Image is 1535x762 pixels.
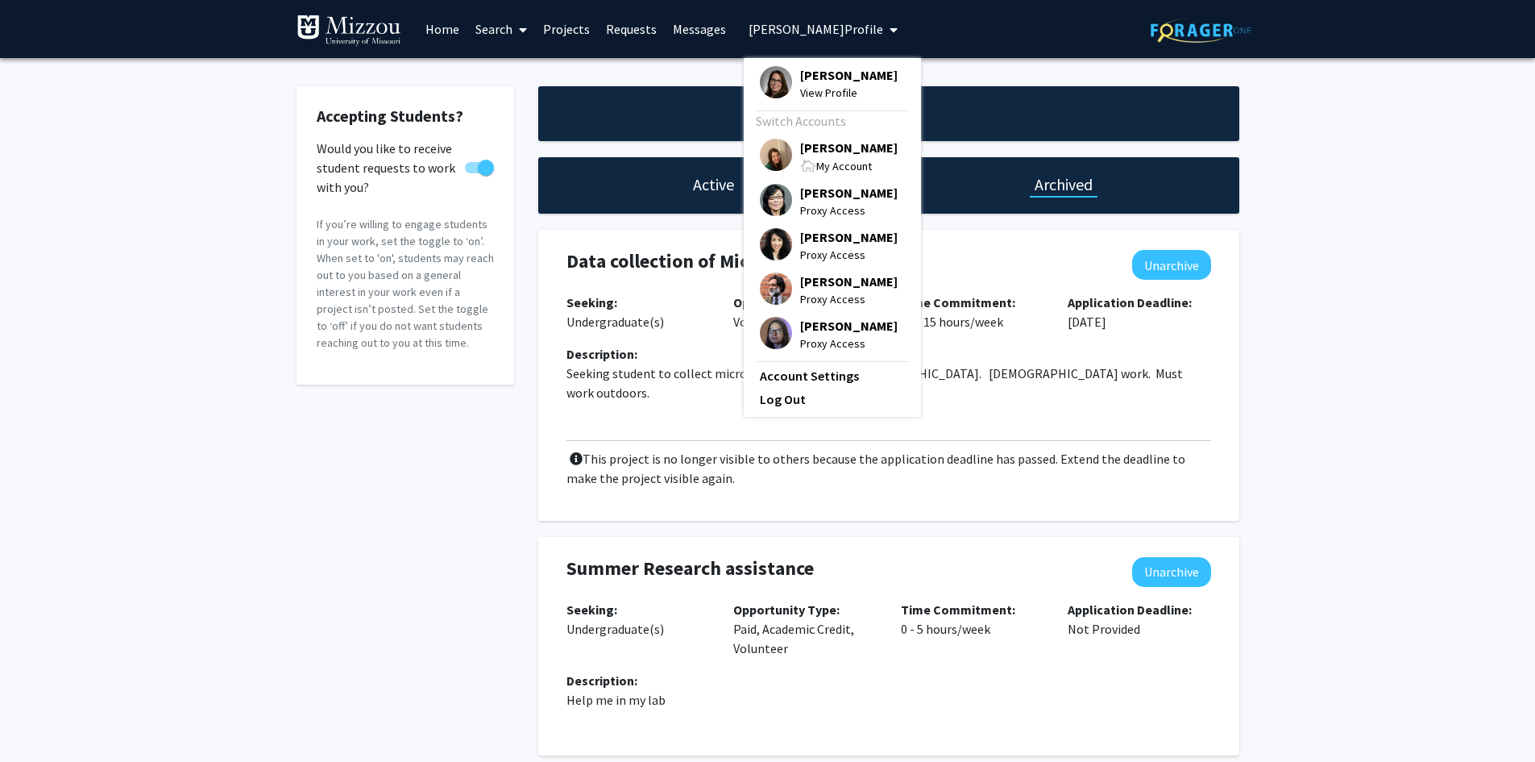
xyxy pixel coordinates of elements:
p: [DATE] [1068,293,1211,331]
span: Proxy Access [800,246,898,264]
p: Undergraduate(s) [566,600,710,639]
img: Profile Picture [760,228,792,260]
button: Unarchive [1132,557,1211,587]
p: If you’re willing to engage students in your work, set the toggle to ‘on’. When set to 'on', stud... [317,216,494,352]
p: 0 - 5 hours/week [901,600,1044,639]
img: ForagerOne Logo [1151,18,1251,43]
b: Opportunity Type: [733,602,840,618]
a: Home [417,1,467,57]
b: Seeking: [566,294,617,310]
span: Would you like to receive student requests to work with you? [317,139,458,197]
h4: Data collection of Microbes [566,250,1095,273]
span: [PERSON_NAME] [800,273,898,290]
a: Projects [535,1,598,57]
span: Proxy Access [800,202,898,219]
span: View Profile [800,84,898,102]
iframe: Chat [12,689,68,750]
a: Requests [598,1,665,57]
h1: Archived [1035,173,1093,196]
a: Search [467,1,535,57]
h1: Active [693,173,734,196]
div: Profile Picture[PERSON_NAME]Proxy Access [760,273,898,308]
span: [PERSON_NAME] [800,139,898,156]
a: Messages [665,1,734,57]
p: Volunteer [733,293,877,331]
b: Application Deadline: [1068,602,1192,618]
div: Description: [566,671,1211,690]
p: Undergraduate(s) [566,293,710,331]
span: Proxy Access [800,335,898,352]
button: Unarchive [1132,250,1211,280]
span: [PERSON_NAME] [800,228,898,246]
h4: Summer Research assistance [566,557,1095,581]
div: Description: [566,344,1211,364]
img: Profile Picture [760,273,792,305]
span: [PERSON_NAME] [800,184,898,202]
div: Profile Picture[PERSON_NAME]Proxy Access [760,317,898,352]
p: Not Provided [1068,600,1211,639]
b: Time Commitment: [901,294,1015,310]
p: Paid, Academic Credit, Volunteer [733,600,877,658]
p: Seeking student to collect microbes from gardens in [GEOGRAPHIC_DATA]. [DEMOGRAPHIC_DATA] work. M... [566,364,1211,402]
p: This project is no longer visible to others because the application deadline has passed. Extend t... [566,449,1211,488]
div: Switch Accounts [756,111,905,131]
div: Profile Picture[PERSON_NAME]View Profile [760,66,898,102]
h2: Accepting Students? [317,106,494,126]
b: Time Commitment: [901,602,1015,618]
b: Seeking: [566,602,617,618]
a: Account Settings [760,366,905,385]
div: Profile Picture[PERSON_NAME]Proxy Access [760,184,898,219]
img: Profile Picture [760,317,792,349]
span: [PERSON_NAME] [800,66,898,84]
img: University of Missouri Logo [297,15,401,47]
img: Profile Picture [760,139,792,171]
b: Application Deadline: [1068,294,1192,310]
div: Profile Picture[PERSON_NAME]Proxy Access [760,228,898,264]
img: Profile Picture [760,66,792,98]
p: Help me in my lab [566,690,1211,710]
span: Proxy Access [800,290,898,308]
span: My Account [816,159,872,173]
b: Opportunity Type: [733,294,840,310]
span: [PERSON_NAME] Profile [749,21,883,37]
img: Profile Picture [760,184,792,216]
div: Profile Picture[PERSON_NAME]My Account [760,139,898,175]
a: Log Out [760,389,905,409]
span: [PERSON_NAME] [800,317,898,335]
p: 10 - 15 hours/week [901,293,1044,331]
